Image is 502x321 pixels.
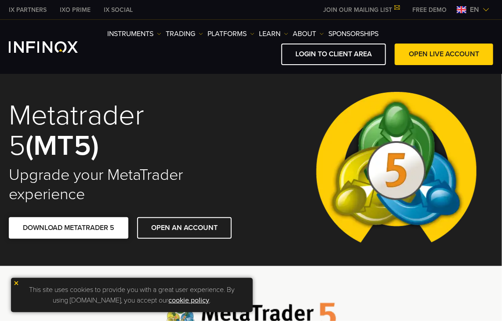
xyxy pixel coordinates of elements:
[13,280,19,286] img: yellow close icon
[9,165,241,204] h2: Upgrade your MetaTrader experience
[259,29,288,39] a: Learn
[395,44,493,65] a: OPEN LIVE ACCOUNT
[107,29,161,39] a: Instruments
[406,5,453,15] a: INFINOX MENU
[2,5,53,15] a: INFINOX
[97,5,139,15] a: INFINOX
[25,128,99,163] strong: (MT5)
[166,29,203,39] a: TRADING
[53,5,97,15] a: INFINOX
[137,217,232,239] a: OPEN AN ACCOUNT
[466,4,483,15] span: en
[9,101,241,161] h1: Metatrader 5
[328,29,378,39] a: SPONSORSHIPS
[207,29,255,39] a: PLATFORMS
[293,29,324,39] a: ABOUT
[15,282,248,308] p: This site uses cookies to provide you with a great user experience. By using [DOMAIN_NAME], you a...
[281,44,386,65] a: LOGIN TO CLIENT AREA
[309,73,484,266] img: Meta Trader 5
[169,296,210,305] a: cookie policy
[9,41,98,53] a: INFINOX Logo
[316,6,406,14] a: JOIN OUR MAILING LIST
[9,217,128,239] a: DOWNLOAD METATRADER 5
